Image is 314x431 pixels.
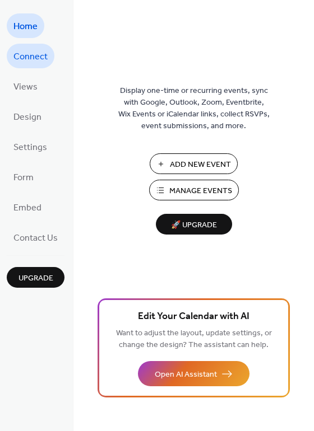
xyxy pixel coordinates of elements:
[138,361,250,386] button: Open AI Assistant
[156,214,232,235] button: 🚀 Upgrade
[150,153,238,174] button: Add New Event
[7,13,44,38] a: Home
[169,185,232,197] span: Manage Events
[13,109,41,127] span: Design
[13,199,41,217] span: Embed
[7,165,40,189] a: Form
[19,273,53,284] span: Upgrade
[7,134,54,159] a: Settings
[7,267,64,288] button: Upgrade
[116,326,272,353] span: Want to adjust the layout, update settings, or change the design? The assistant can help.
[13,18,38,36] span: Home
[13,169,34,187] span: Form
[13,78,38,96] span: Views
[13,229,58,247] span: Contact Us
[118,85,270,132] span: Display one-time or recurring events, sync with Google, Outlook, Zoom, Eventbrite, Wix Events or ...
[13,139,47,157] span: Settings
[7,74,44,99] a: Views
[138,309,250,325] span: Edit Your Calendar with AI
[7,44,54,68] a: Connect
[7,225,64,250] a: Contact Us
[149,180,239,200] button: Manage Events
[155,369,217,381] span: Open AI Assistant
[13,48,48,66] span: Connect
[7,195,48,219] a: Embed
[163,218,225,233] span: 🚀 Upgrade
[170,159,231,171] span: Add New Event
[7,104,48,129] a: Design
